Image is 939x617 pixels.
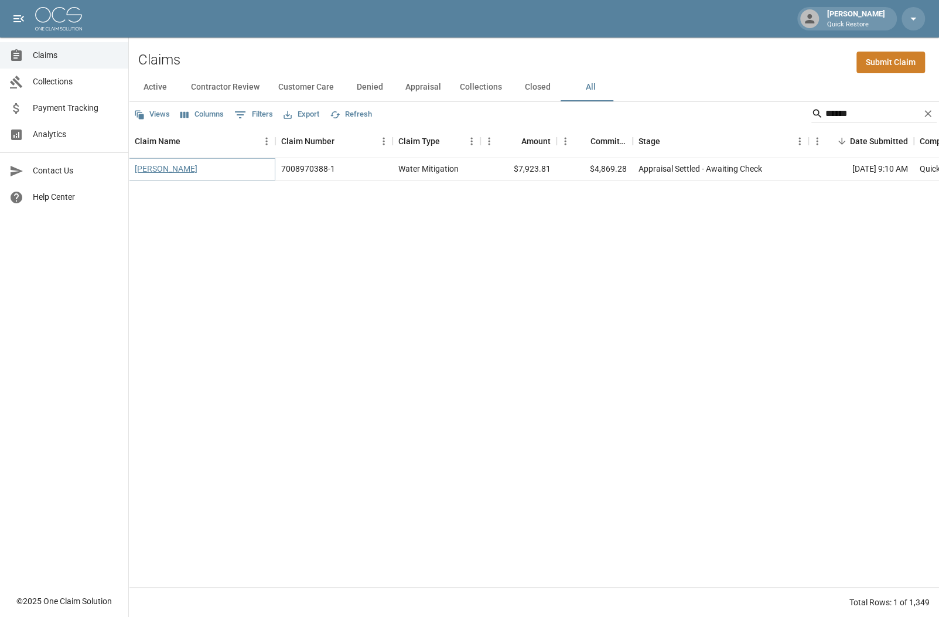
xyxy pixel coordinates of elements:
[275,125,392,158] div: Claim Number
[919,105,937,122] button: Clear
[849,596,930,608] div: Total Rows: 1 of 1,349
[521,125,551,158] div: Amount
[129,125,275,158] div: Claim Name
[281,105,322,124] button: Export
[129,73,182,101] button: Active
[16,595,112,607] div: © 2025 One Claim Solution
[463,132,480,150] button: Menu
[33,165,119,177] span: Contact Us
[35,7,82,30] img: ocs-logo-white-transparent.png
[135,163,197,175] a: [PERSON_NAME]
[556,132,574,150] button: Menu
[33,49,119,62] span: Claims
[638,163,762,175] div: Appraisal Settled - Awaiting Check
[633,125,808,158] div: Stage
[660,133,677,149] button: Sort
[556,125,633,158] div: Committed Amount
[822,8,890,29] div: [PERSON_NAME]
[850,125,908,158] div: Date Submitted
[398,163,459,175] div: Water Mitigation
[334,133,351,149] button: Sort
[808,132,826,150] button: Menu
[33,102,119,114] span: Payment Tracking
[375,132,392,150] button: Menu
[564,73,617,101] button: All
[480,132,498,150] button: Menu
[392,125,480,158] div: Claim Type
[177,105,227,124] button: Select columns
[343,73,396,101] button: Denied
[450,73,511,101] button: Collections
[791,132,808,150] button: Menu
[556,158,633,180] div: $4,869.28
[269,73,343,101] button: Customer Care
[505,133,521,149] button: Sort
[811,104,937,125] div: Search
[480,158,556,180] div: $7,923.81
[396,73,450,101] button: Appraisal
[182,73,269,101] button: Contractor Review
[135,125,180,158] div: Claim Name
[480,125,556,158] div: Amount
[281,163,335,175] div: 7008970388-1
[398,125,440,158] div: Claim Type
[638,125,660,158] div: Stage
[834,133,850,149] button: Sort
[33,128,119,141] span: Analytics
[131,105,173,124] button: Views
[440,133,456,149] button: Sort
[856,52,925,73] a: Submit Claim
[129,73,939,101] div: dynamic tabs
[138,52,180,69] h2: Claims
[511,73,564,101] button: Closed
[281,125,334,158] div: Claim Number
[327,105,375,124] button: Refresh
[808,158,914,180] div: [DATE] 9:10 AM
[180,133,197,149] button: Sort
[590,125,627,158] div: Committed Amount
[231,105,276,124] button: Show filters
[827,20,885,30] p: Quick Restore
[33,191,119,203] span: Help Center
[808,125,914,158] div: Date Submitted
[33,76,119,88] span: Collections
[258,132,275,150] button: Menu
[574,133,590,149] button: Sort
[7,7,30,30] button: open drawer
